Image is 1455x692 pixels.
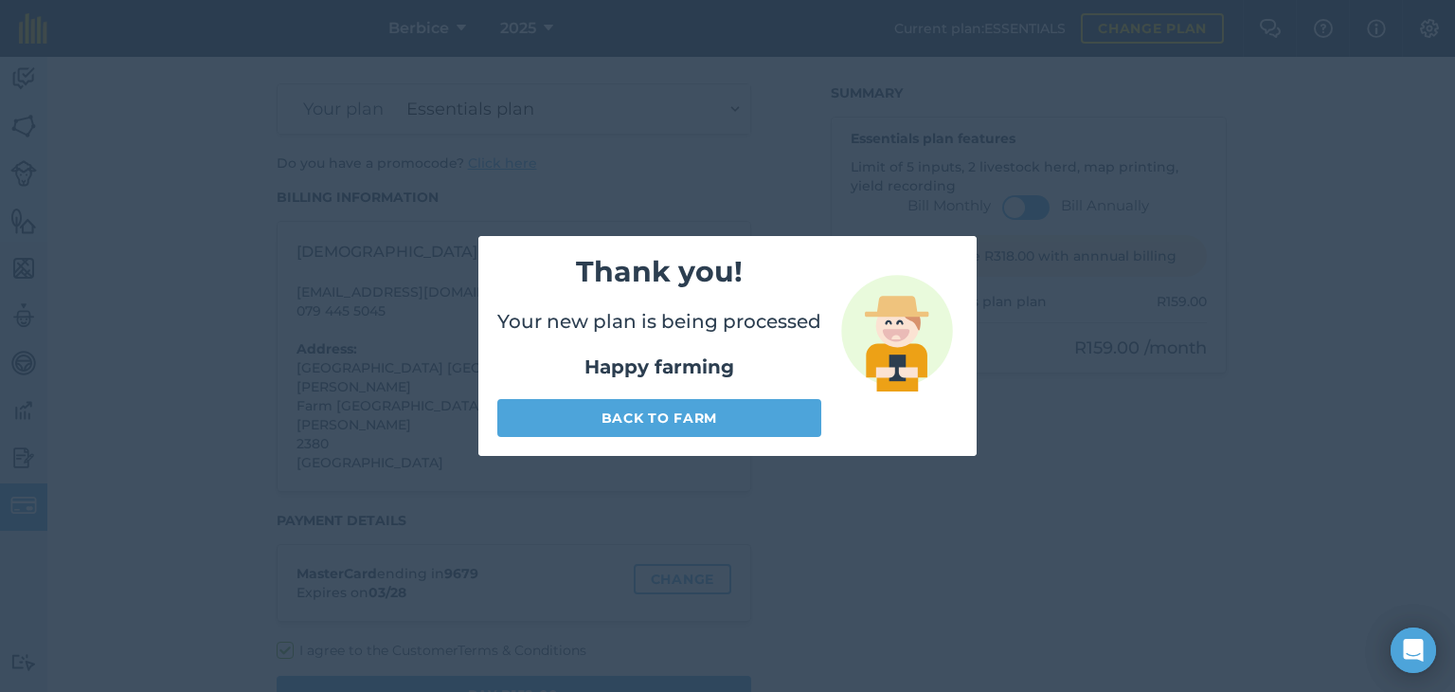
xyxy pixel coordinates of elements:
h2: Thank you! [497,255,821,289]
div: Open Intercom Messenger [1391,628,1436,673]
img: svg+xml;base64,PD94bWwgdmVyc2lvbj0iMS4wIiBlbmNvZGluZz0idXRmLTgiPz4KPCEtLSBHZW5lcmF0b3I6IEFkb2JlIE... [836,270,958,392]
a: Back to farm [497,399,821,437]
p: Your new plan is being processed [497,308,821,335]
strong: Happy farming [584,355,734,378]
